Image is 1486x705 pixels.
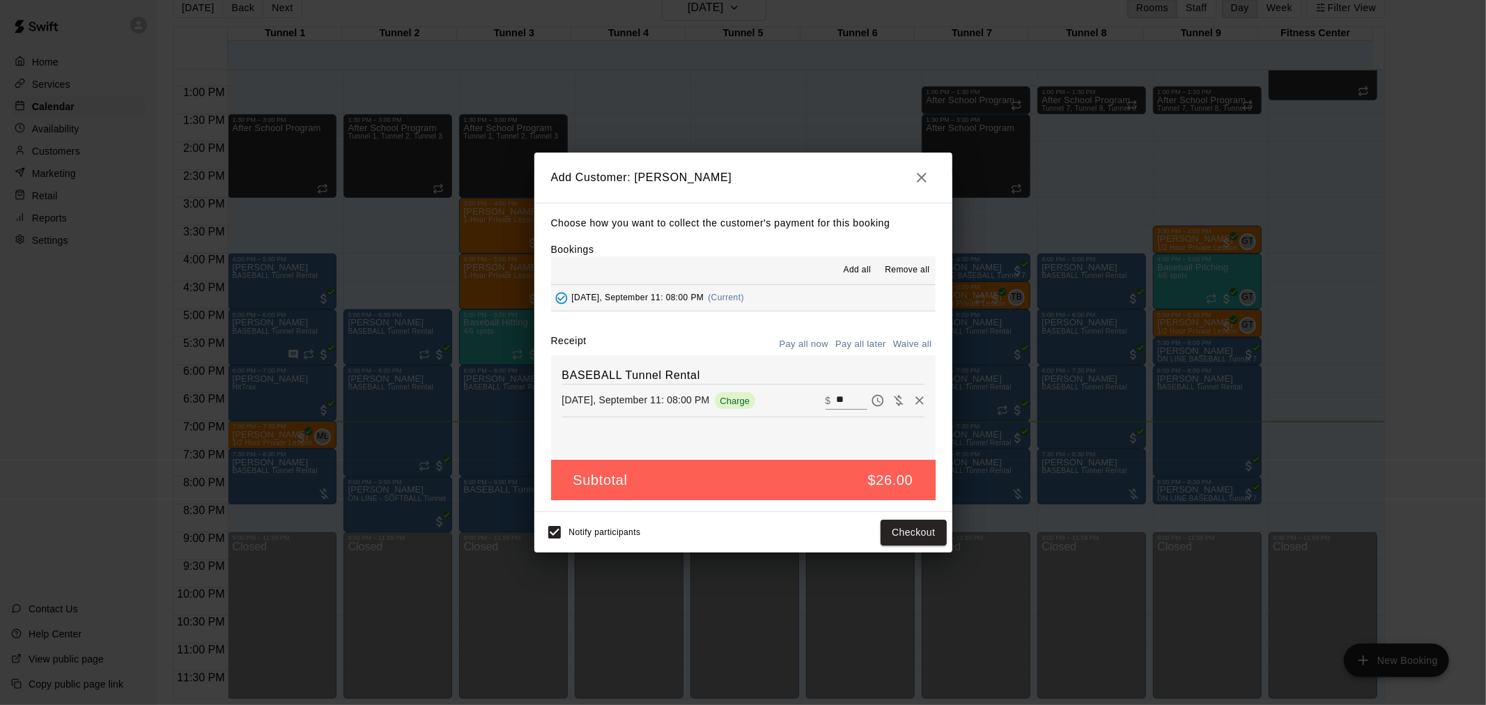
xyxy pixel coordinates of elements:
[562,366,924,385] h6: BASEBALL Tunnel Rental
[885,263,929,277] span: Remove all
[867,394,888,405] span: Pay later
[890,334,936,355] button: Waive all
[832,334,890,355] button: Pay all later
[551,288,572,309] button: Added - Collect Payment
[551,334,587,355] label: Receipt
[569,528,641,538] span: Notify participants
[879,259,935,281] button: Remove all
[551,215,936,232] p: Choose how you want to collect the customer's payment for this booking
[776,334,833,355] button: Pay all now
[881,520,946,545] button: Checkout
[826,394,831,408] p: $
[835,259,879,281] button: Add all
[708,293,744,302] span: (Current)
[888,394,909,405] span: Waive payment
[572,293,704,302] span: [DATE], September 11: 08:00 PM
[909,390,930,411] button: Remove
[551,285,936,311] button: Added - Collect Payment[DATE], September 11: 08:00 PM(Current)
[868,471,913,490] h5: $26.00
[551,244,594,255] label: Bookings
[562,393,710,407] p: [DATE], September 11: 08:00 PM
[573,471,628,490] h5: Subtotal
[534,153,952,203] h2: Add Customer: [PERSON_NAME]
[844,263,872,277] span: Add all
[715,396,756,406] span: Charge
